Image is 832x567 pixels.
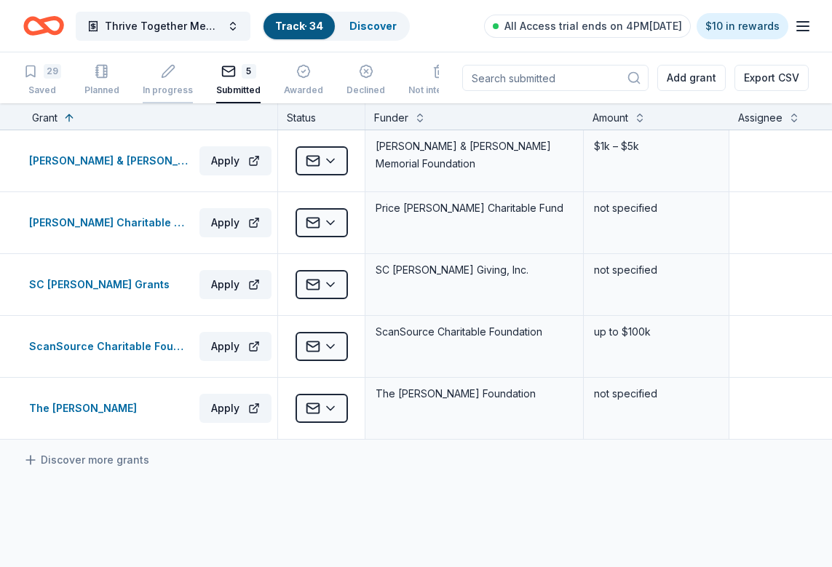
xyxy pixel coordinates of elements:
[504,17,682,35] span: All Access trial ends on 4PM[DATE]
[593,384,720,404] div: not specified
[697,13,788,39] a: $10 in rewards
[84,84,119,96] div: Planned
[284,58,323,103] button: Awarded
[346,84,385,96] div: Declined
[593,109,628,127] div: Amount
[484,15,691,38] a: All Access trial ends on 4PM[DATE]
[29,400,194,417] button: The [PERSON_NAME]
[657,65,726,91] button: Add grant
[593,198,720,218] div: not specified
[374,198,574,218] div: Price [PERSON_NAME] Charitable Fund
[262,12,410,41] button: Track· 34Discover
[143,84,193,96] div: In progress
[29,400,143,417] div: The [PERSON_NAME]
[44,64,61,79] div: 29
[76,12,250,41] button: Thrive Together Mental Health and Well-Being Program
[105,17,221,35] span: Thrive Together Mental Health and Well-Being Program
[374,260,574,280] div: SC [PERSON_NAME] Giving, Inc.
[284,84,323,96] div: Awarded
[346,58,385,103] button: Declined
[216,84,261,96] div: Submitted
[143,58,193,103] button: In progress
[23,58,61,103] button: 29Saved
[84,58,119,103] button: Planned
[734,65,809,91] button: Export CSV
[23,84,61,96] div: Saved
[199,270,272,299] button: Apply
[408,58,471,103] button: Not interested
[275,20,323,32] a: Track· 34
[216,58,261,103] button: 5Submitted
[593,322,720,342] div: up to $100k
[29,152,194,170] button: [PERSON_NAME] & [PERSON_NAME] Memorial Foundation Grant
[199,394,272,423] button: Apply
[199,208,272,237] button: Apply
[29,276,175,293] div: SC [PERSON_NAME] Grants
[199,146,272,175] button: Apply
[278,103,365,130] div: Status
[23,451,149,469] a: Discover more grants
[593,136,720,156] div: $1k – $5k
[242,64,256,79] div: 5
[199,332,272,361] button: Apply
[29,338,194,355] button: ScanSource Charitable Foundation Grant
[23,9,64,43] a: Home
[29,214,194,231] button: [PERSON_NAME] Charitable Fund Grant
[374,136,574,174] div: [PERSON_NAME] & [PERSON_NAME] Memorial Foundation
[374,109,408,127] div: Funder
[738,109,783,127] div: Assignee
[349,20,397,32] a: Discover
[32,109,58,127] div: Grant
[408,84,471,96] div: Not interested
[374,322,574,342] div: ScanSource Charitable Foundation
[593,260,720,280] div: not specified
[29,276,194,293] button: SC [PERSON_NAME] Grants
[462,65,649,91] input: Search submitted
[374,384,574,404] div: The [PERSON_NAME] Foundation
